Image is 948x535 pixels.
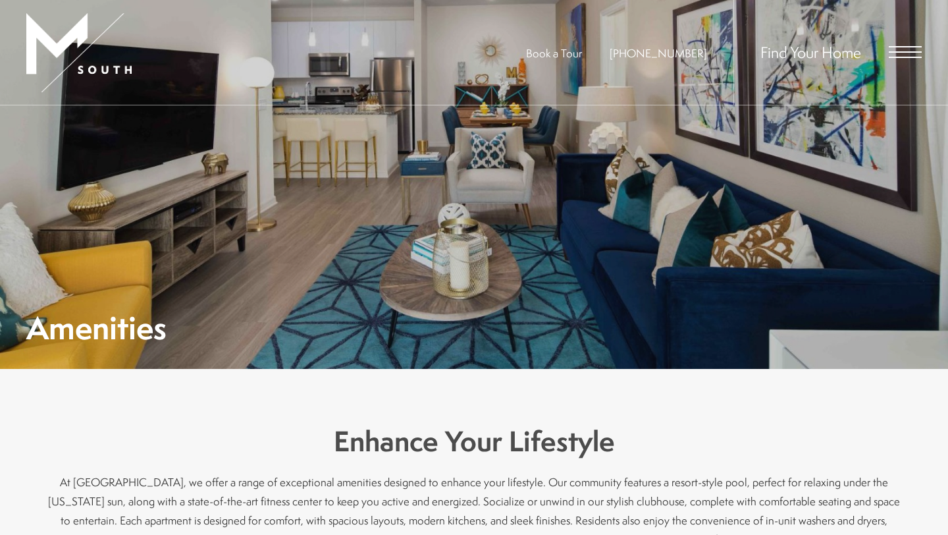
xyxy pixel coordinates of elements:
h1: Amenities [26,313,167,343]
h3: Enhance Your Lifestyle [46,422,902,461]
button: Open Menu [889,46,922,58]
a: Find Your Home [760,42,861,63]
a: Book a Tour [526,45,582,61]
span: [PHONE_NUMBER] [610,45,707,61]
img: MSouth [26,13,132,92]
a: Call Us at 813-570-8014 [610,45,707,61]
